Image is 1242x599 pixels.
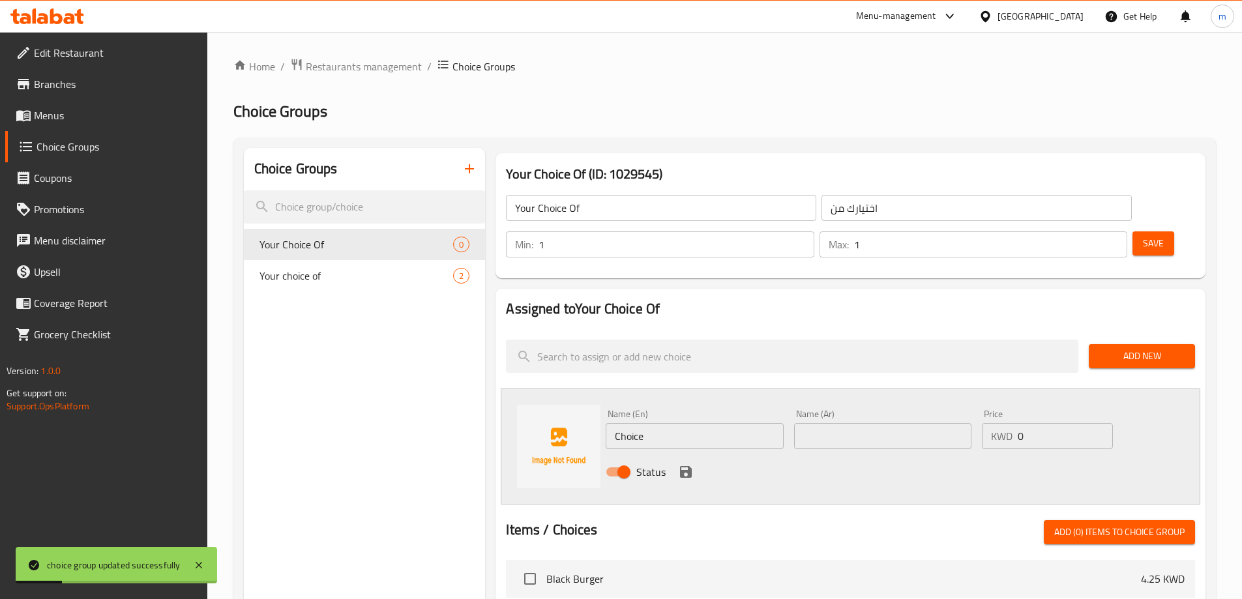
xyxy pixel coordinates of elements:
p: 4.25 KWD [1141,571,1185,587]
a: Edit Restaurant [5,37,207,68]
a: Upsell [5,256,207,287]
span: Branches [34,76,197,92]
span: Your Choice Of [259,237,454,252]
nav: breadcrumb [233,58,1216,75]
span: Status [636,464,666,480]
li: / [427,59,432,74]
a: Coupons [5,162,207,194]
span: Black Burger [546,571,1141,587]
span: Menus [34,108,197,123]
a: Menu disclaimer [5,225,207,256]
span: Version: [7,362,38,379]
li: / [280,59,285,74]
button: Add New [1089,344,1195,368]
button: save [676,462,696,482]
a: Support.OpsPlatform [7,398,89,415]
a: Menus [5,100,207,131]
a: Coverage Report [5,287,207,319]
h2: Items / Choices [506,520,597,540]
p: KWD [991,428,1013,444]
a: Branches [5,68,207,100]
span: Select choice [516,565,544,592]
span: Menu disclaimer [34,233,197,248]
span: Add New [1099,348,1185,364]
span: Coverage Report [34,295,197,311]
div: choice group updated successfully [47,558,181,572]
input: Please enter price [1018,423,1112,449]
span: Upsell [34,264,197,280]
span: Grocery Checklist [34,327,197,342]
span: m [1219,9,1226,23]
span: Add (0) items to choice group [1054,524,1185,540]
div: Menu-management [856,8,936,24]
span: Get support on: [7,385,67,402]
span: Promotions [34,201,197,217]
a: Restaurants management [290,58,422,75]
input: search [506,340,1078,373]
span: 0 [454,239,469,251]
button: Add (0) items to choice group [1044,520,1195,544]
button: Save [1132,231,1174,256]
h3: Your Choice Of (ID: 1029545) [506,164,1195,184]
span: 1.0.0 [40,362,61,379]
p: Min: [515,237,533,252]
a: Home [233,59,275,74]
a: Grocery Checklist [5,319,207,350]
span: Save [1143,235,1164,252]
span: Edit Restaurant [34,45,197,61]
input: search [244,190,486,224]
h2: Assigned to Your Choice Of [506,299,1195,319]
span: Restaurants management [306,59,422,74]
a: Choice Groups [5,131,207,162]
input: Enter name Ar [794,423,971,449]
input: Enter name En [606,423,783,449]
h2: Choice Groups [254,159,338,179]
div: Your Choice Of0 [244,229,486,260]
span: Coupons [34,170,197,186]
p: Max: [829,237,849,252]
div: Your choice of2 [244,260,486,291]
span: Your choice of [259,268,454,284]
span: Choice Groups [233,96,327,126]
span: Choice Groups [37,139,197,154]
a: Promotions [5,194,207,225]
div: [GEOGRAPHIC_DATA] [998,9,1084,23]
span: 2 [454,270,469,282]
span: Choice Groups [452,59,515,74]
